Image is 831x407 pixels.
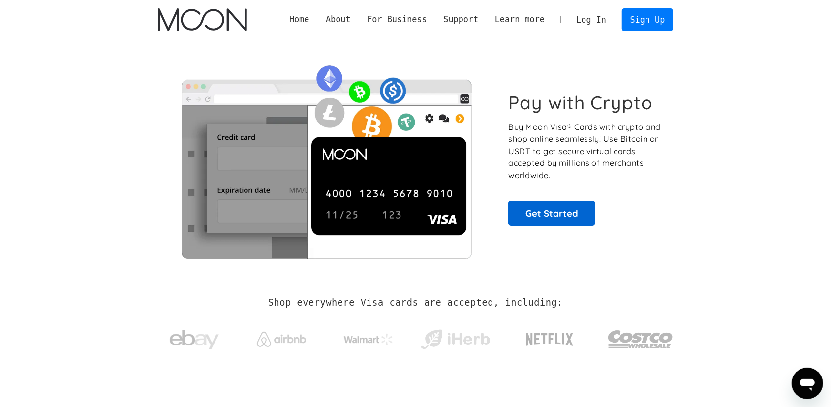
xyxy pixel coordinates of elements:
img: Moon Logo [158,8,247,31]
div: Support [443,13,478,26]
div: About [326,13,351,26]
a: Airbnb [245,322,318,352]
img: Costco [608,321,674,358]
div: Learn more [495,13,545,26]
iframe: Кнопка запуска окна обмена сообщениями [792,368,823,399]
img: iHerb [419,327,492,352]
img: ebay [170,324,219,355]
img: Walmart [344,334,393,345]
div: Learn more [487,13,553,26]
h2: Shop everywhere Visa cards are accepted, including: [268,297,563,308]
div: For Business [367,13,427,26]
a: Get Started [508,201,595,225]
img: Airbnb [257,332,306,347]
a: Walmart [332,324,405,350]
a: Log In [568,9,615,31]
a: Costco [608,311,674,363]
a: Sign Up [622,8,673,31]
a: ebay [158,314,231,360]
div: Support [435,13,487,26]
div: About [317,13,359,26]
a: Netflix [506,317,594,357]
img: Moon Cards let you spend your crypto anywhere Visa is accepted. [158,59,495,258]
img: Netflix [525,327,574,352]
h1: Pay with Crypto [508,92,653,114]
p: Buy Moon Visa® Cards with crypto and shop online seamlessly! Use Bitcoin or USDT to get secure vi... [508,121,662,182]
div: For Business [359,13,435,26]
a: Home [281,13,317,26]
a: home [158,8,247,31]
a: iHerb [419,317,492,357]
